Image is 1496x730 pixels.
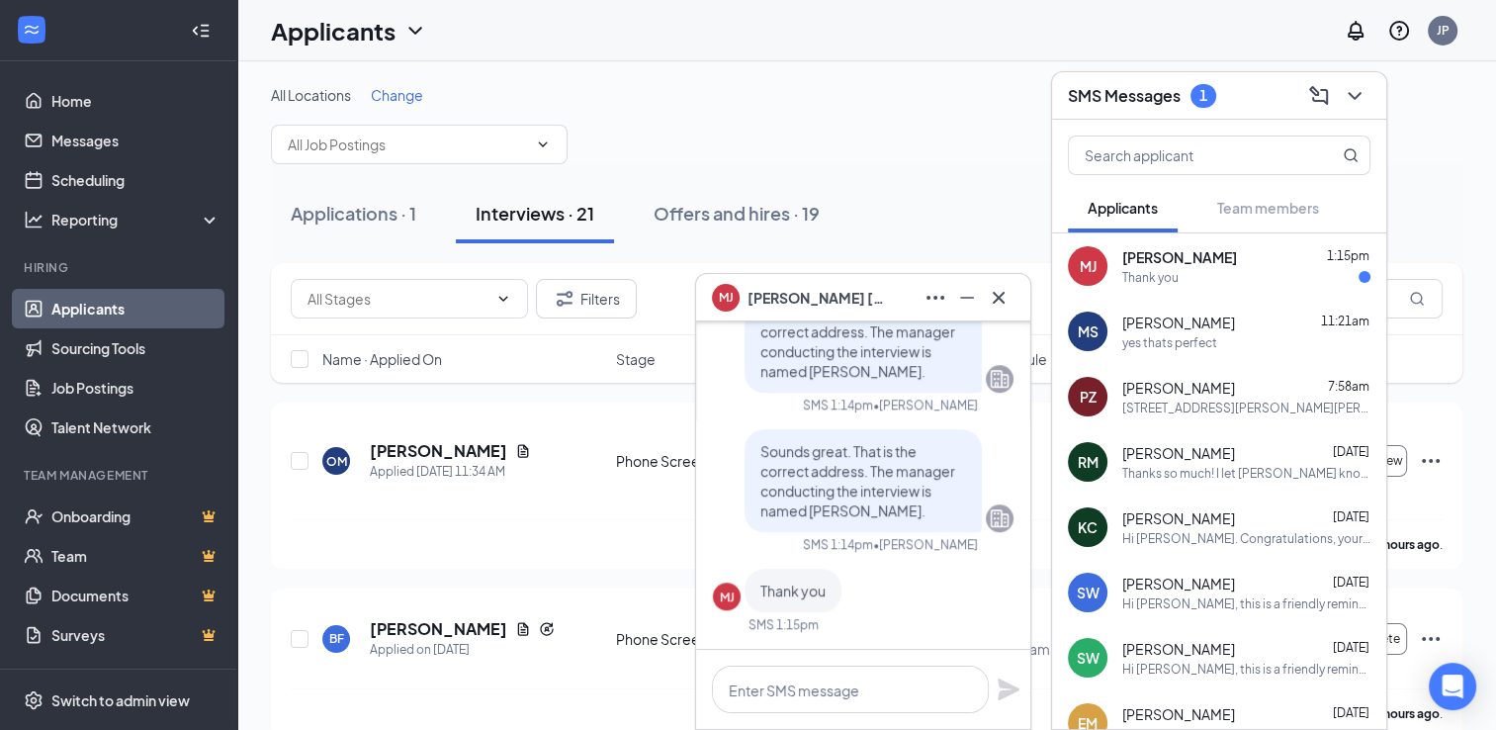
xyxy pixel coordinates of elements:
button: Ellipses [920,282,951,314]
svg: MagnifyingGlass [1343,147,1359,163]
div: Interviews · 21 [476,201,594,226]
svg: Document [515,443,531,459]
div: BF [329,630,344,647]
svg: Plane [997,678,1020,701]
a: Applicants [51,289,220,328]
b: 21 hours ago [1367,706,1440,721]
div: Phone Screen [616,451,757,471]
input: All Stages [308,288,487,310]
span: Applicants [1088,199,1158,217]
svg: Collapse [191,21,211,41]
div: Offers and hires · 19 [654,201,820,226]
svg: Analysis [24,210,44,229]
svg: Document [515,621,531,637]
div: RM [1078,452,1099,472]
span: Thank you [760,582,826,599]
span: • [PERSON_NAME] [873,397,978,413]
span: [PERSON_NAME] [1122,313,1235,332]
div: Applied on [DATE] [370,640,555,660]
h3: SMS Messages [1068,85,1181,107]
span: [DATE] [1333,705,1369,720]
button: Filter Filters [536,279,637,319]
div: KC [1078,517,1098,537]
a: Messages [51,121,220,160]
svg: Ellipses [924,286,947,310]
div: Thanks so much! I let [PERSON_NAME] know. [1122,465,1370,482]
button: ChevronDown [1339,80,1370,112]
div: SMS 1:15pm [748,616,819,633]
div: PZ [1080,387,1097,407]
svg: ChevronDown [1343,84,1366,108]
div: Thank you [1122,269,1179,286]
div: SW [1077,648,1100,668]
span: Stage [616,349,656,369]
a: DocumentsCrown [51,576,220,615]
div: Reporting [51,210,221,229]
div: [STREET_ADDRESS][PERSON_NAME][PERSON_NAME] [1122,400,1370,416]
button: Minimize [951,282,983,314]
span: Name · Applied On [322,349,442,369]
span: [PERSON_NAME] [1122,443,1235,463]
div: Hi [PERSON_NAME]. Congratulations, your meeting with ServiceMaster Restore for Fire and Contents ... [1122,530,1370,547]
div: Hiring [24,259,217,276]
div: MS [1078,321,1099,341]
span: [DATE] [1333,640,1369,655]
span: 1:15pm [1327,248,1369,263]
input: All Job Postings [288,134,527,155]
div: Open Intercom Messenger [1429,663,1476,710]
div: Applied [DATE] 11:34 AM [370,462,531,482]
div: Switch to admin view [51,690,190,710]
div: Hi [PERSON_NAME], this is a friendly reminder. Please select a meeting time slot for your Fire an... [1122,661,1370,678]
svg: Notifications [1344,19,1367,43]
div: JP [1437,22,1450,39]
span: [DATE] [1333,509,1369,524]
div: SW [1077,583,1100,602]
span: 7:58am [1328,379,1369,394]
button: ComposeMessage [1303,80,1335,112]
svg: ComposeMessage [1307,84,1331,108]
span: [PERSON_NAME] [1122,574,1235,593]
a: TeamCrown [51,536,220,576]
span: [PERSON_NAME] [1122,639,1235,659]
svg: Minimize [955,286,979,310]
svg: MagnifyingGlass [1409,291,1425,307]
h5: [PERSON_NAME] [370,618,507,640]
div: SMS 1:14pm [803,536,873,553]
div: MJ [720,589,735,605]
span: [PERSON_NAME] [1122,378,1235,398]
input: Search applicant [1069,137,1303,174]
svg: Settings [24,690,44,710]
span: All Locations [271,86,351,104]
a: Sourcing Tools [51,328,220,368]
svg: Ellipses [1419,627,1443,651]
svg: Ellipses [1419,449,1443,473]
span: Sounds great. That is the correct address. The manager conducting the interview is named [PERSON_... [760,442,955,519]
div: OM [326,453,347,470]
a: Home [51,81,220,121]
span: Change [371,86,423,104]
svg: Company [988,367,1012,391]
a: OnboardingCrown [51,497,220,536]
svg: Company [988,506,1012,530]
span: 11:21am [1321,314,1369,328]
svg: ChevronDown [403,19,427,43]
div: yes thats perfect [1122,334,1217,351]
span: [DATE] [1333,444,1369,459]
svg: ChevronDown [535,137,551,152]
a: Job Postings [51,368,220,408]
a: Scheduling [51,160,220,200]
svg: WorkstreamLogo [22,20,42,40]
svg: Filter [553,287,576,311]
span: [PERSON_NAME] [1122,247,1237,267]
div: Phone Screen [616,629,757,649]
button: Cross [983,282,1014,314]
span: • [PERSON_NAME] [873,536,978,553]
div: Hi [PERSON_NAME], this is a friendly reminder. Please select a meeting time slot for your Fire an... [1122,595,1370,612]
svg: Cross [987,286,1011,310]
div: 1 [1199,87,1207,104]
svg: Reapply [539,621,555,637]
span: Team members [1217,199,1319,217]
span: [PERSON_NAME] [1122,508,1235,528]
div: Team Management [24,467,217,484]
div: SMS 1:14pm [803,397,873,413]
